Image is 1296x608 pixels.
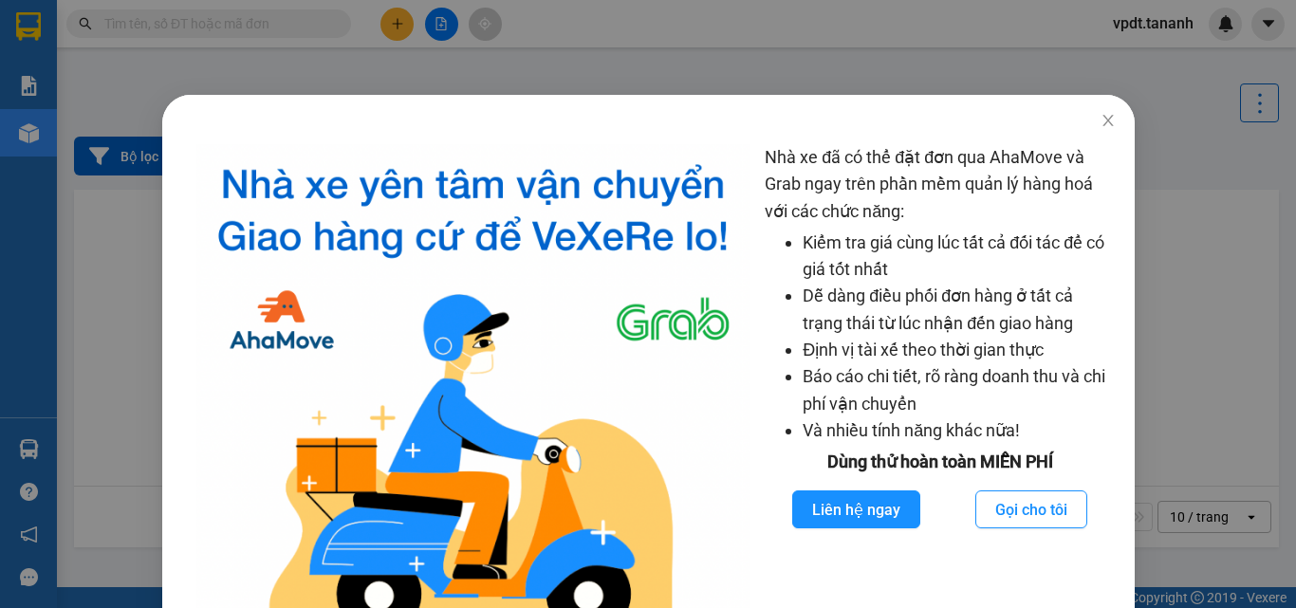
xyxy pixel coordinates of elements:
[975,490,1087,528] button: Gọi cho tôi
[803,417,1115,444] li: Và nhiều tính năng khác nữa!
[1100,113,1115,128] span: close
[812,498,900,522] span: Liên hệ ngay
[803,363,1115,417] li: Báo cáo chi tiết, rõ ràng doanh thu và chi phí vận chuyển
[803,230,1115,284] li: Kiểm tra giá cùng lúc tất cả đối tác để có giá tốt nhất
[803,337,1115,363] li: Định vị tài xế theo thời gian thực
[765,449,1115,475] div: Dùng thử hoàn toàn MIỄN PHÍ
[1081,95,1134,148] button: Close
[803,283,1115,337] li: Dễ dàng điều phối đơn hàng ở tất cả trạng thái từ lúc nhận đến giao hàng
[792,490,920,528] button: Liên hệ ngay
[995,498,1067,522] span: Gọi cho tôi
